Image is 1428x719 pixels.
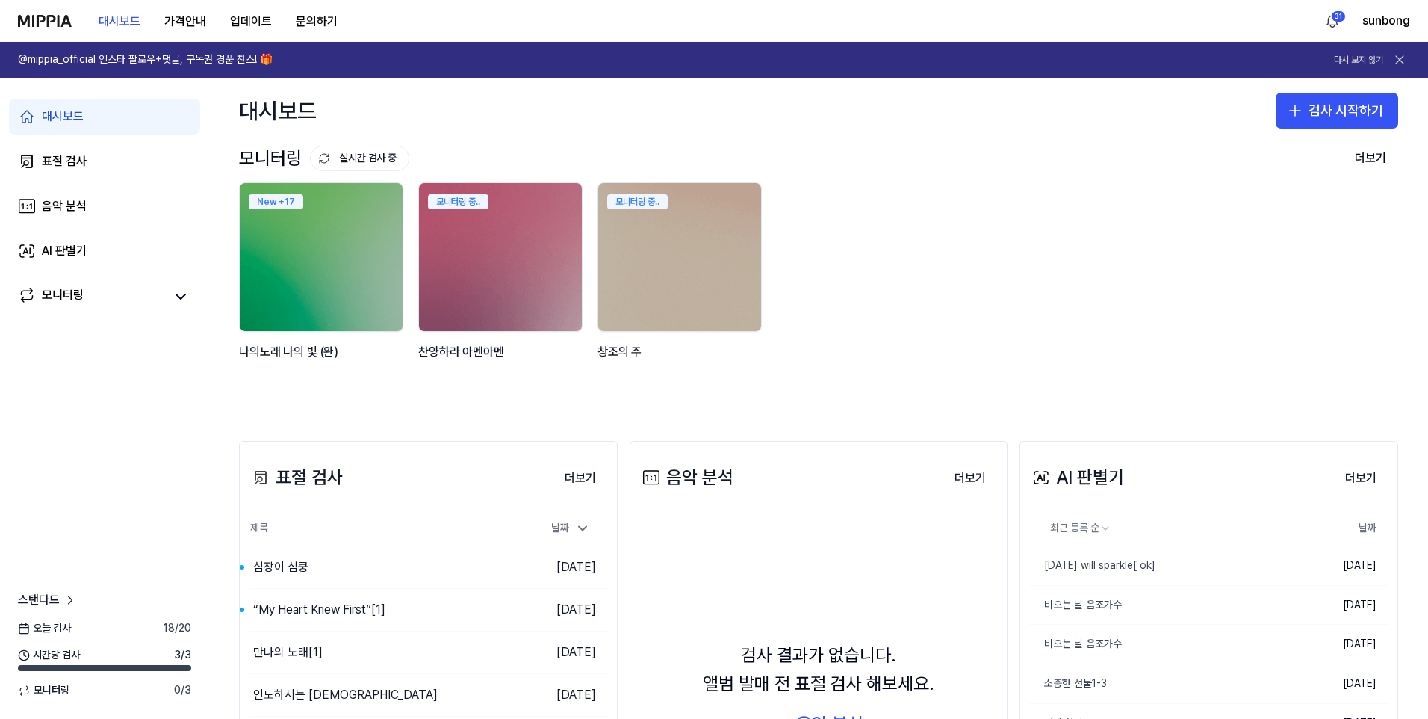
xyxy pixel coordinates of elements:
[249,510,518,546] th: 제목
[418,342,586,380] div: 찬양하라 아멘아멘
[18,591,60,609] span: 스탠다드
[553,462,608,493] a: 더보기
[239,182,406,396] a: New +17backgroundIamge나의노래 나의 빛 (완)
[87,7,152,37] button: 대시보드
[9,99,200,135] a: 대시보드
[18,52,273,67] h1: @mippia_official 인스타 팔로우+댓글, 구독권 경품 찬스! 🎁
[1029,586,1302,625] a: 비오는 날 음조가수
[597,182,765,396] a: 모니터링 중..backgroundIamge창조의 주
[1323,12,1341,30] img: 알림
[1302,664,1388,704] td: [DATE]
[598,183,761,331] img: backgroundIamge
[1029,625,1302,664] a: 비오는 날 음조가수
[1333,463,1388,493] button: 더보기
[9,188,200,224] a: 음악 분석
[597,342,765,380] div: 창조의 주
[239,144,409,173] div: 모니터링
[18,683,69,698] span: 모니터링
[239,342,406,380] div: 나의노래 나의 빛 (완)
[1302,546,1388,586] td: [DATE]
[174,683,191,698] span: 0 / 3
[1029,463,1124,492] div: AI 판별기
[174,648,191,663] span: 3 / 3
[253,686,438,704] div: 인도하시는 [DEMOGRAPHIC_DATA]
[943,462,998,493] a: 더보기
[9,233,200,269] a: AI 판별기
[218,1,284,42] a: 업데이트
[42,286,84,307] div: 모니터링
[1029,558,1155,573] div: [DATE] will sparkle[ ok]
[1334,54,1383,67] button: 다시 보지 않기
[419,183,582,331] img: backgroundIamge
[163,621,191,636] span: 18 / 20
[18,621,71,636] span: 오늘 검사
[1343,144,1398,173] button: 더보기
[42,242,87,260] div: AI 판별기
[1029,598,1122,613] div: 비오는 날 음조가수
[253,558,308,576] div: 심장이 심쿵
[253,644,323,661] div: 만나의 노래[1]
[1302,510,1388,546] th: 날짜
[1029,676,1107,691] div: 소중한 선물1-3
[42,152,87,170] div: 표절 검사
[18,648,80,663] span: 시간당 검사
[418,182,586,396] a: 모니터링 중..backgroundIamge찬양하라 아멘아멘
[1331,10,1346,22] div: 31
[518,546,608,589] td: [DATE]
[152,7,218,37] button: 가격안내
[518,674,608,717] td: [DATE]
[1302,585,1388,625] td: [DATE]
[1302,625,1388,664] td: [DATE]
[239,93,317,129] div: 대시보드
[240,183,403,331] img: backgroundIamge
[1320,9,1344,33] button: 알림31
[284,7,350,37] button: 문의하기
[18,591,78,609] a: 스탠다드
[18,286,164,307] a: 모니터링
[518,589,608,632] td: [DATE]
[428,194,488,209] div: 모니터링 중..
[218,7,284,37] button: 업데이트
[1333,462,1388,493] a: 더보기
[1029,546,1302,585] a: [DATE] will sparkle[ ok]
[518,632,608,674] td: [DATE]
[1362,12,1410,30] button: sunbong
[1276,93,1398,129] button: 검사 시작하기
[9,144,200,179] a: 표절 검사
[249,463,343,492] div: 표절 검사
[943,463,998,493] button: 더보기
[253,601,385,619] div: “My Heart Knew First”[1]
[553,463,608,493] button: 더보기
[1029,637,1122,652] div: 비오는 날 음조가수
[545,516,596,540] div: 날짜
[1029,664,1302,703] a: 소중한 선물1-3
[639,463,733,492] div: 음악 분석
[703,641,934,699] div: 검사 결과가 없습니다. 앨범 발매 전 표절 검사 해보세요.
[249,194,303,209] div: New + 17
[310,146,409,171] button: 실시간 검사 중
[42,197,87,215] div: 음악 분석
[607,194,668,209] div: 모니터링 중..
[18,15,72,27] img: logo
[42,108,84,126] div: 대시보드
